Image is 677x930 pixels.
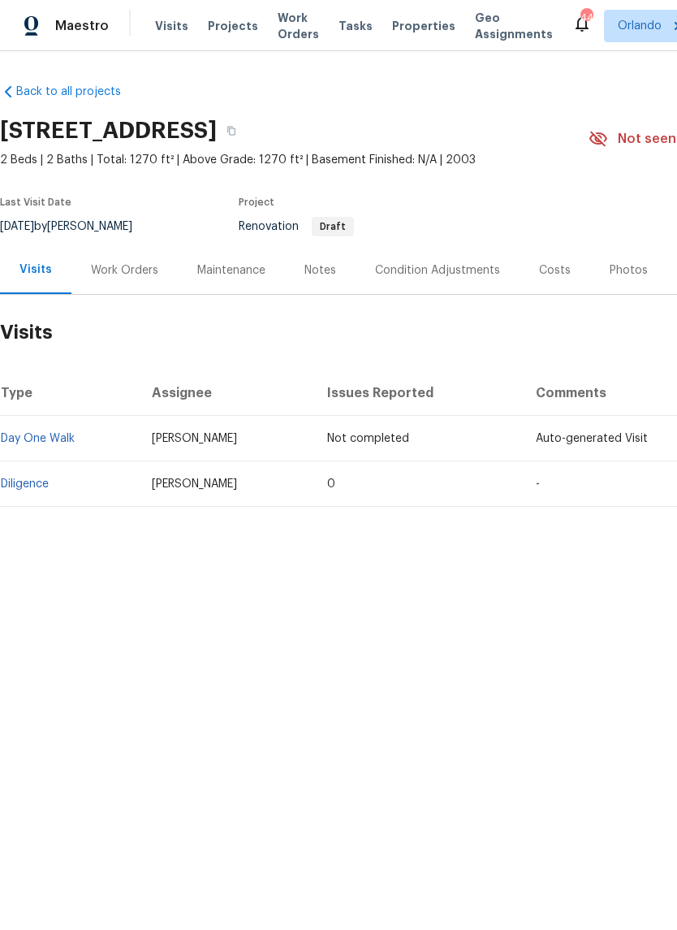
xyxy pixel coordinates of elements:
[1,433,75,444] a: Day One Walk
[239,197,274,207] span: Project
[610,262,648,279] div: Photos
[152,433,237,444] span: [PERSON_NAME]
[139,370,314,416] th: Assignee
[278,10,319,42] span: Work Orders
[475,10,553,42] span: Geo Assignments
[327,433,409,444] span: Not completed
[338,20,373,32] span: Tasks
[239,221,354,232] span: Renovation
[55,18,109,34] span: Maestro
[536,433,648,444] span: Auto-generated Visit
[19,262,52,278] div: Visits
[217,116,246,145] button: Copy Address
[392,18,455,34] span: Properties
[536,478,540,490] span: -
[375,262,500,279] div: Condition Adjustments
[152,478,237,490] span: [PERSON_NAME]
[1,478,49,490] a: Diligence
[618,18,662,34] span: Orlando
[314,370,523,416] th: Issues Reported
[539,262,571,279] div: Costs
[197,262,265,279] div: Maintenance
[91,262,158,279] div: Work Orders
[155,18,188,34] span: Visits
[580,10,592,26] div: 44
[208,18,258,34] span: Projects
[304,262,336,279] div: Notes
[327,478,335,490] span: 0
[313,222,352,231] span: Draft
